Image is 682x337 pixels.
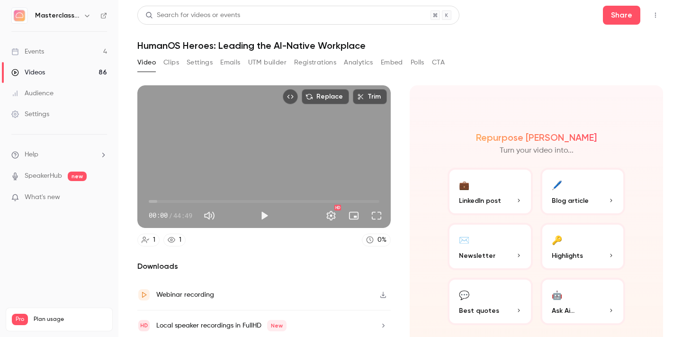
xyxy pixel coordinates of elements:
div: 💬 [459,287,469,302]
button: Mute [200,206,219,225]
span: What's new [25,192,60,202]
div: 🔑 [552,232,562,247]
div: 🤖 [552,287,562,302]
button: Share [603,6,640,25]
button: Analytics [344,55,373,70]
a: 1 [163,234,186,246]
h2: Downloads [137,261,391,272]
span: Plan usage [34,316,107,323]
div: Search for videos or events [145,10,240,20]
button: Replace [302,89,349,104]
span: Ask Ai... [552,306,574,316]
a: SpeakerHub [25,171,62,181]
span: Best quotes [459,306,499,316]
img: Masterclass Channel [12,8,27,23]
div: Settings [11,109,49,119]
button: Play [255,206,274,225]
span: Newsletter [459,251,495,261]
div: ✉️ [459,232,469,247]
button: Embed [381,55,403,70]
div: 1 [153,235,155,245]
span: new [68,172,87,181]
p: Turn your video into... [500,145,574,156]
button: Clips [163,55,179,70]
h6: Masterclass Channel [35,11,80,20]
button: Trim [353,89,387,104]
span: New [267,320,287,331]
span: Help [25,150,38,160]
div: 🖊️ [552,177,562,192]
button: 💼LinkedIn post [448,168,533,215]
button: 🖊️Blog article [540,168,626,215]
li: help-dropdown-opener [11,150,107,160]
div: Audience [11,89,54,98]
div: 0 % [377,235,386,245]
button: 🤖Ask Ai... [540,278,626,325]
button: Settings [187,55,213,70]
div: 1 [179,235,181,245]
button: Polls [411,55,424,70]
span: Highlights [552,251,583,261]
button: 💬Best quotes [448,278,533,325]
button: Turn on miniplayer [344,206,363,225]
span: LinkedIn post [459,196,501,206]
iframe: Noticeable Trigger [96,193,107,202]
span: Blog article [552,196,589,206]
div: Webinar recording [156,289,214,301]
button: Emails [220,55,240,70]
span: 44:49 [173,210,192,220]
div: 00:00 [149,210,192,220]
h1: HumanOS Heroes: Leading the AI-Native Workplace [137,40,663,51]
div: 💼 [459,177,469,192]
div: HD [334,205,341,210]
div: Local speaker recordings in FullHD [156,320,287,331]
button: CTA [432,55,445,70]
div: Videos [11,68,45,77]
button: 🔑Highlights [540,223,626,270]
button: Embed video [283,89,298,104]
div: Events [11,47,44,56]
a: 0% [362,234,391,246]
button: Registrations [294,55,336,70]
button: Full screen [367,206,386,225]
a: 1 [137,234,160,246]
button: UTM builder [248,55,287,70]
span: / [169,210,172,220]
span: Pro [12,314,28,325]
h2: Repurpose [PERSON_NAME] [476,132,597,143]
button: ✉️Newsletter [448,223,533,270]
span: 00:00 [149,210,168,220]
button: Video [137,55,156,70]
button: Top Bar Actions [648,8,663,23]
button: Settings [322,206,341,225]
